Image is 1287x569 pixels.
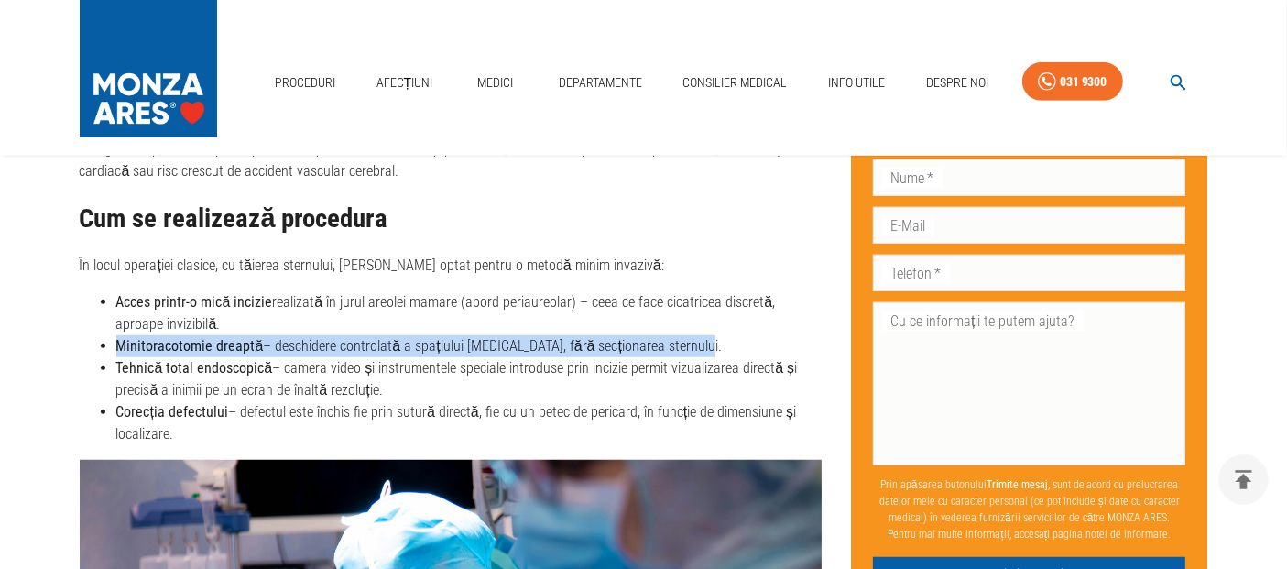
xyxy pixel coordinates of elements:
li: – camera video și instrumentele speciale introduse prin incizie permit vizualizarea directă și pr... [116,357,823,401]
a: Info Utile [821,64,892,102]
strong: Corecția defectului [116,403,228,421]
strong: Tehnică total endoscopică [116,359,273,377]
a: Proceduri [267,64,343,102]
a: Consilier Medical [675,64,794,102]
a: Medici [466,64,525,102]
strong: Minitoracotomie dreaptă [116,337,264,355]
p: Prin apăsarea butonului , sunt de acord cu prelucrarea datelor mele cu caracter personal (ce pot ... [873,469,1185,550]
h2: Cum se realizează procedura [80,204,823,234]
button: delete [1218,454,1269,505]
a: Departamente [551,64,649,102]
b: Trimite mesaj [987,478,1048,491]
a: Despre Noi [919,64,996,102]
li: realizată în jurul areolei mamare (abord periaureolar) – ceea ce face cicatricea discretă, aproap... [116,291,823,335]
li: – defectul este închis fie prin sutură directă, fie cu un petec de pericard, în funcție de dimens... [116,401,823,445]
a: Afecțiuni [369,64,441,102]
div: 031 9300 [1060,71,1107,93]
p: În locul operației clasice, cu tăierea sternului, [PERSON_NAME] optat pentru o metodă minim invaz... [80,255,823,277]
a: 031 9300 [1022,62,1123,102]
li: – deschidere controlată a spațiului [MEDICAL_DATA], fără secționarea sternului. [116,335,823,357]
strong: Acces printr-o mică incizie [116,293,273,311]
